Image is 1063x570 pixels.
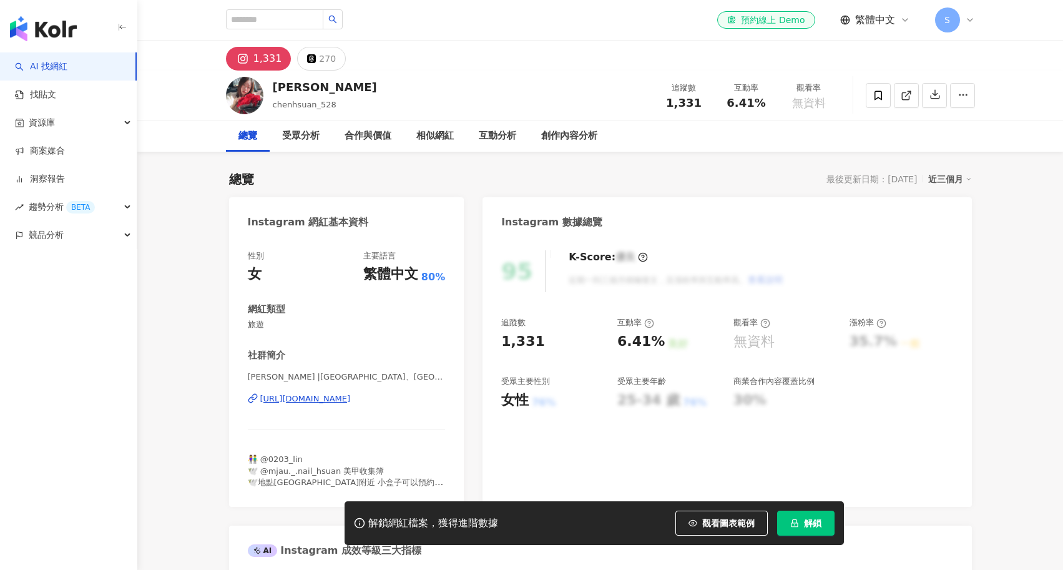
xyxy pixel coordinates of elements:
[248,455,444,498] span: 👫 @0203_lin 🕊️ @mjau._.nail_hsuan 美甲收集簿 🕊️地點[GEOGRAPHIC_DATA]附近 小盒子可以預約喔！
[345,129,391,144] div: 合作與價值
[363,265,418,284] div: 繁體中文
[273,79,377,95] div: [PERSON_NAME]
[733,317,770,328] div: 觀看率
[248,319,446,330] span: 旅遊
[785,82,833,94] div: 觀看率
[421,270,445,284] span: 80%
[944,13,950,27] span: S
[855,13,895,27] span: 繁體中文
[501,215,602,229] div: Instagram 數據總覽
[226,77,263,114] img: KOL Avatar
[248,371,446,383] span: [PERSON_NAME] |[GEOGRAPHIC_DATA]、[GEOGRAPHIC_DATA]| | chenhsuan_528
[10,16,77,41] img: logo
[792,97,826,109] span: 無資料
[790,519,799,528] span: lock
[253,50,282,67] div: 1,331
[248,215,369,229] div: Instagram 網紅基本資料
[238,129,257,144] div: 總覽
[617,376,666,387] div: 受眾主要年齡
[501,317,526,328] div: 追蹤數
[850,317,886,328] div: 漲粉率
[501,332,545,351] div: 1,331
[66,201,95,214] div: BETA
[733,376,815,387] div: 商業合作內容覆蓋比例
[282,129,320,144] div: 受眾分析
[273,100,336,109] span: chenhsuan_528
[248,544,421,558] div: Instagram 成效等級三大指標
[248,544,278,557] div: AI
[248,265,262,284] div: 女
[368,517,498,530] div: 解鎖網紅檔案，獲得進階數據
[804,518,821,528] span: 解鎖
[541,129,597,144] div: 創作內容分析
[501,376,550,387] div: 受眾主要性別
[733,332,775,351] div: 無資料
[723,82,770,94] div: 互動率
[501,391,529,410] div: 女性
[229,170,254,188] div: 總覽
[416,129,454,144] div: 相似網紅
[569,250,648,264] div: K-Score :
[15,173,65,185] a: 洞察報告
[666,96,702,109] span: 1,331
[328,15,337,24] span: search
[15,145,65,157] a: 商案媒合
[15,203,24,212] span: rise
[617,332,665,351] div: 6.41%
[717,11,815,29] a: 預約線上 Demo
[826,174,917,184] div: 最後更新日期：[DATE]
[248,393,446,405] a: [URL][DOMAIN_NAME]
[29,193,95,221] span: 趨勢分析
[248,349,285,362] div: 社群簡介
[702,518,755,528] span: 觀看圖表範例
[479,129,516,144] div: 互動分析
[727,14,805,26] div: 預約線上 Demo
[617,317,654,328] div: 互動率
[727,97,765,109] span: 6.41%
[363,250,396,262] div: 主要語言
[226,47,291,71] button: 1,331
[248,303,285,316] div: 網紅類型
[319,50,336,67] div: 270
[660,82,708,94] div: 追蹤數
[675,511,768,536] button: 觀看圖表範例
[29,221,64,249] span: 競品分析
[297,47,346,71] button: 270
[260,393,351,405] div: [URL][DOMAIN_NAME]
[928,171,972,187] div: 近三個月
[15,61,67,73] a: searchAI 找網紅
[777,511,835,536] button: 解鎖
[29,109,55,137] span: 資源庫
[15,89,56,101] a: 找貼文
[248,250,264,262] div: 性別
